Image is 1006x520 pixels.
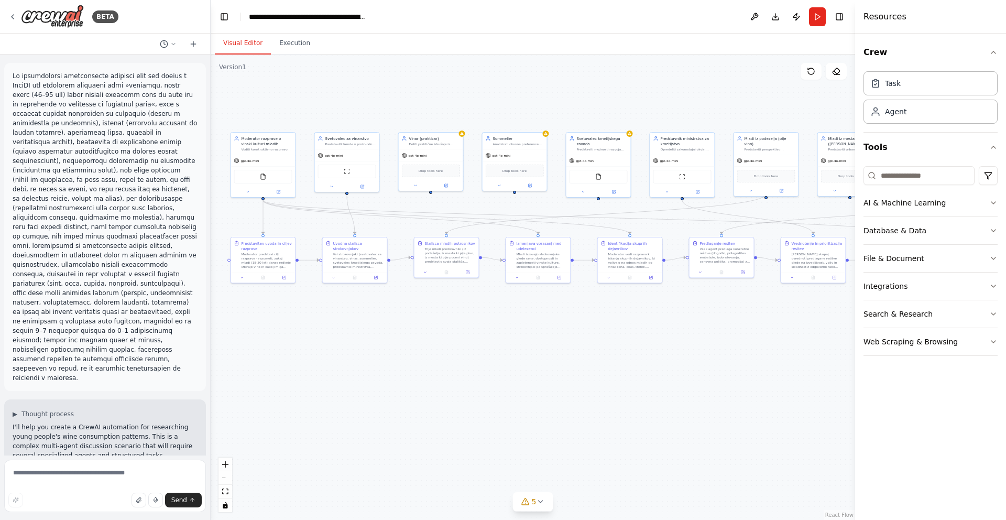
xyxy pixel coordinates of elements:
div: Analizirati okusne preference mladih, njihova pričakovanja glede vinskih izkušenj in predstaviti ... [493,142,544,146]
h4: Resources [863,10,906,23]
button: Visual Editor [215,32,271,55]
div: Sommelier [493,136,544,141]
g: Edge from 70aa7b2c-bec4-4edb-9292-8456a566b018 to 44c1db42-968d-4b33-bc87-0396bc7102c5 [260,200,907,234]
button: Tools [863,133,998,162]
button: Open in side panel [825,275,843,281]
div: Agent [885,106,906,117]
img: ScrapeWebsiteTool [679,174,685,180]
img: FileReadTool [595,174,602,180]
button: Send [165,493,202,507]
button: No output available [252,275,274,281]
g: Edge from aa764e4f-46ea-4d2b-848a-b16b7b24fbc6 to 3faf6706-5ece-4291-8ecb-560709850bc5 [444,194,769,234]
div: Stalisca mladih potrosnikovTrije mladi predstavniki (iz podeželja, iz mesta ki pije pivo, iz mest... [414,237,479,278]
div: Mladi iz mesta ([PERSON_NAME])Predstaviti urbanega mladostnika, ki daje prednost pivu pred vinom,... [817,132,883,197]
button: Integrations [863,273,998,300]
div: SommelierAnalizirati okusne preference mladih, njihova pričakovanja glede vinskih izkušenj in pre... [482,132,548,191]
p: I'll help you create a CrewAI automation for researching young people's wine consumption patterns... [13,422,198,460]
div: Vsi strokovnjaki (svetovalec za vinarstvo, vinar, sommelier, svetovalec kmetijskega zavoda, preds... [333,252,384,269]
span: gpt-4o-mini [493,154,511,158]
button: Open in side panel [767,188,796,194]
button: No output available [435,269,457,276]
button: Improve this prompt [8,493,23,507]
span: Drop tools here [419,168,443,174]
span: gpt-4o-mini [576,159,595,163]
button: Open in side panel [850,188,880,194]
button: Execution [271,32,319,55]
div: Vrednotenje in prioritizacija resitev[PERSON_NAME] skupaj ovrednoti predlagane rešitve glede na i... [781,237,846,284]
div: File & Document [863,253,924,264]
div: Crew [863,67,998,132]
div: Predstavitev uvoda in ciljev razpraveModerator predstavi cilj razprave - razumeti, zakaj mladi (1... [231,237,296,284]
div: Version 1 [219,63,246,71]
g: Edge from ad4eab0d-3e31-4f79-84df-4efb1a3f0e5b to c8f88c19-d9b8-4605-a364-b60e0519a946 [680,200,816,234]
span: 5 [532,496,537,507]
div: Task [885,78,901,89]
div: Opredeliti zakonodajni okvir, politike odgovornega pitja in možnosti podpore vinarski industriji ... [661,147,712,151]
div: Svetovalec za vinarstvo [325,136,376,141]
g: Edge from 0d519ee7-767b-49f7-a1b8-18ad953a1778 to a2d10fd0-d9ce-4d50-af08-0579cbc56bda [299,257,319,263]
g: Edge from 5b542286-a643-482d-8028-696a3665f978 to bf9030ed-a329-46f2-bf78-14ffe5c904bd [665,255,686,263]
div: Deliti praktične izkušnje iz proizvodnje in prodaje vina, predstaviti izzive pri približevanju ml... [409,142,460,146]
button: Open in side panel [683,189,713,195]
g: Edge from bf9030ed-a329-46f2-bf78-14ffe5c904bd to c8f88c19-d9b8-4605-a364-b60e0519a946 [757,255,778,263]
div: Svetovalec za vinarstvoPredstaviti trende v proizvodnji vina, inovacije v industriji in tehnološk... [314,132,380,192]
div: Identifikacija skupnih dejavnikov [608,241,659,251]
g: Edge from a2d10fd0-d9ce-4d50-af08-0579cbc56bda to 3faf6706-5ece-4291-8ecb-560709850bc5 [390,255,411,263]
button: No output available [527,275,549,281]
div: Database & Data [863,225,926,236]
div: Svetovalec kmetijskega zavoda [577,136,628,146]
div: React Flow controls [218,458,232,512]
div: Svetovalec kmetijskega zavodaPredstaviti možnosti razvoja regionalnega vinogradništva, podpore ml... [566,132,631,198]
button: Hide right sidebar [832,9,847,24]
div: Predstaviti možnosti razvoja regionalnega vinogradništva, podpore mladim pridelovalcem in analizi... [577,147,628,151]
span: Send [171,496,187,504]
img: ScrapeWebsiteTool [344,168,350,175]
g: Edge from 70aa7b2c-bec4-4edb-9292-8456a566b018 to 5f871718-dde9-4ca9-98d5-9d3bf8b7d645 [260,200,541,234]
button: ▶Thought process [13,410,74,418]
div: Vrednotenje in prioritizacija resitev [792,241,843,251]
div: Mladi iz mesta ([PERSON_NAME]) [828,136,879,146]
div: Vinar (prakticar)Deliti praktične izkušnje iz proizvodnje in prodaje vina, predstaviti izzive pri... [398,132,464,191]
button: No output available [619,275,641,281]
button: Open in side panel [264,189,293,195]
div: Tools [863,162,998,364]
div: Identifikacija skupnih dejavnikovModerator vodi razpravo k iskanju skupnih dejavnikov, ki vplivaj... [597,237,663,284]
div: Predstaviti trende v proizvodnji vina, inovacije v industriji in tehnološke možnosti, ki bi lahko... [325,142,376,146]
div: AI & Machine Learning [863,198,946,208]
button: No output available [344,275,366,281]
div: Predstavitev uvoda in ciljev razprave [242,241,292,251]
span: Drop tools here [502,168,527,174]
g: Edge from ceb1b8dc-a40d-4df2-8a77-c21f5aeba583 to a2d10fd0-d9ce-4d50-af08-0579cbc56bda [344,195,357,234]
button: 5 [513,492,553,512]
div: Predstaviti urbanega mladostnika, ki daje prednost pivu pred vinom, in pojasniti razloge za to iz... [828,147,879,151]
div: [PERSON_NAME] skupaj ovrednoti predlagane rešitve glede na izvedljivost, vpliv in skladnost z odg... [792,252,843,269]
button: Crew [863,38,998,67]
button: Web Scraping & Browsing [863,328,998,355]
div: Search & Research [863,309,933,319]
button: Switch to previous chat [156,38,181,50]
div: Predstaviti perspektivo mladega človeka iz podeželskega okolja, ki redko pije vino, in pojasniti ... [745,147,795,151]
button: Hide left sidebar [217,9,232,24]
div: Predstavnik ministrstva za kmetijstvoOpredeliti zakonodajni okvir, politike odgovornega pitja in ... [650,132,715,198]
button: Search & Research [863,300,998,328]
div: Vsak agent predlaga konkretne rešitve (dogodki, prilagoditev embalaže, izobraževanja, cenovna pol... [700,247,751,264]
div: Moderator razprave o vinski kulturi mladih [242,136,292,146]
button: Upload files [132,493,146,507]
button: AI & Machine Learning [863,189,998,216]
div: Predlaganje resitevVsak agent predlaga konkretne rešitve (dogodki, prilagoditev embalaže, izobraž... [689,237,754,278]
div: Vinar (prakticar) [409,136,460,141]
div: Mladi izzovejo strokovnjake glede cene, dostopnosti in zapletenosti vinske kulture, strokovnjaki ... [517,252,567,269]
button: Open in side panel [275,275,293,281]
div: Predstavnik ministrstva za kmetijstvo [661,136,712,146]
nav: breadcrumb [249,12,367,22]
img: FileReadTool [260,174,266,180]
button: Open in side panel [347,183,377,190]
span: ▶ [13,410,17,418]
div: Uvodna stalisca strokovnjakovVsi strokovnjaki (svetovalec za vinarstvo, vinar, sommelier, svetova... [322,237,388,284]
div: BETA [92,10,118,23]
g: Edge from 70aa7b2c-bec4-4edb-9292-8456a566b018 to 0d519ee7-767b-49f7-a1b8-18ad953a1778 [260,200,266,234]
button: File & Document [863,245,998,272]
button: Open in side panel [734,269,751,276]
div: Mladi iz podezelja (pije vino) [745,136,795,146]
span: Drop tools here [838,174,862,179]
